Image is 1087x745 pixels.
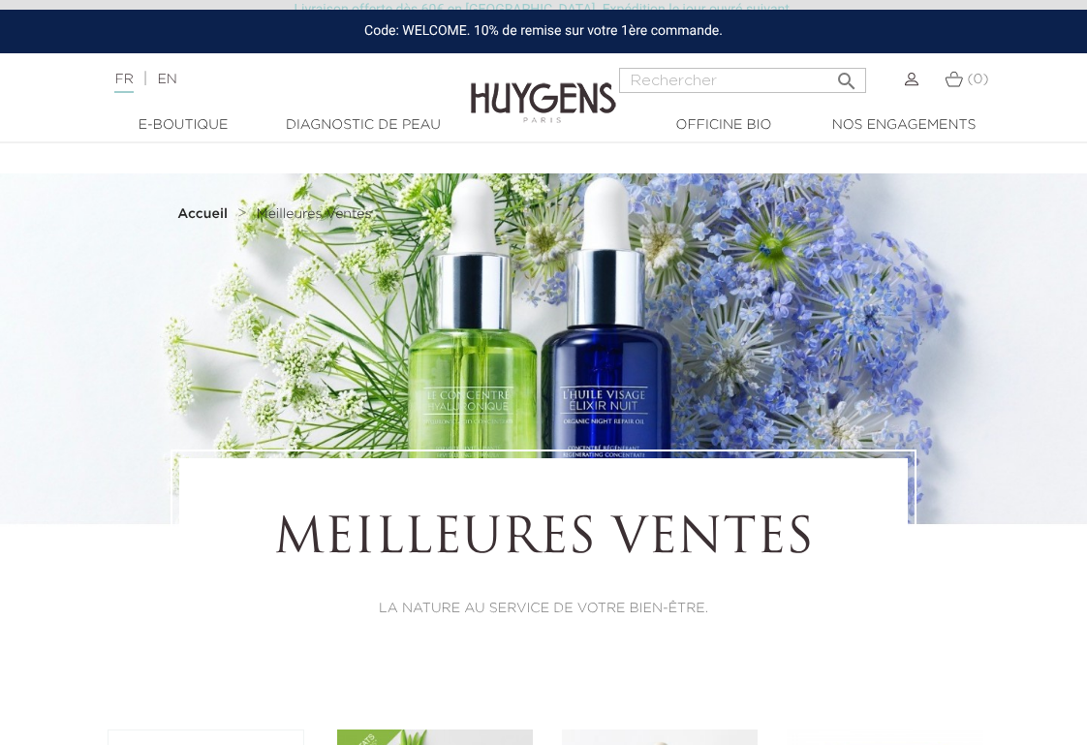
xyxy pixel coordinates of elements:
a: Nos engagements [814,115,994,136]
a: Accueil [177,206,232,222]
strong: Accueil [177,207,228,221]
span: (0) [967,73,988,86]
div: | [105,68,438,91]
p: LA NATURE AU SERVICE DE VOTRE BIEN-ÊTRE. [233,599,854,619]
button:  [829,62,864,88]
h1: Meilleures Ventes [233,512,854,570]
a: FR [114,73,133,93]
a: Meilleures Ventes [256,206,371,222]
a: EN [157,73,176,86]
a: Diagnostic de peau [273,115,453,136]
i:  [835,64,858,87]
span: Meilleures Ventes [256,207,371,221]
img: Huygens [471,51,616,126]
a: Officine Bio [634,115,814,136]
input: Rechercher [619,68,866,93]
a: E-Boutique [93,115,273,136]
